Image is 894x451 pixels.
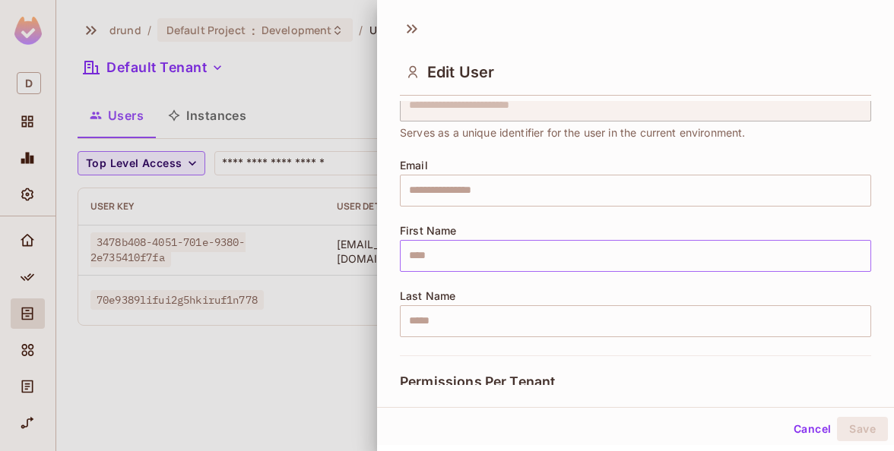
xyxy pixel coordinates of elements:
[400,125,746,141] span: Serves as a unique identifier for the user in the current environment.
[400,290,455,302] span: Last Name
[400,225,457,237] span: First Name
[427,63,494,81] span: Edit User
[788,417,837,441] button: Cancel
[400,374,555,389] span: Permissions Per Tenant
[837,417,888,441] button: Save
[400,159,428,172] span: Email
